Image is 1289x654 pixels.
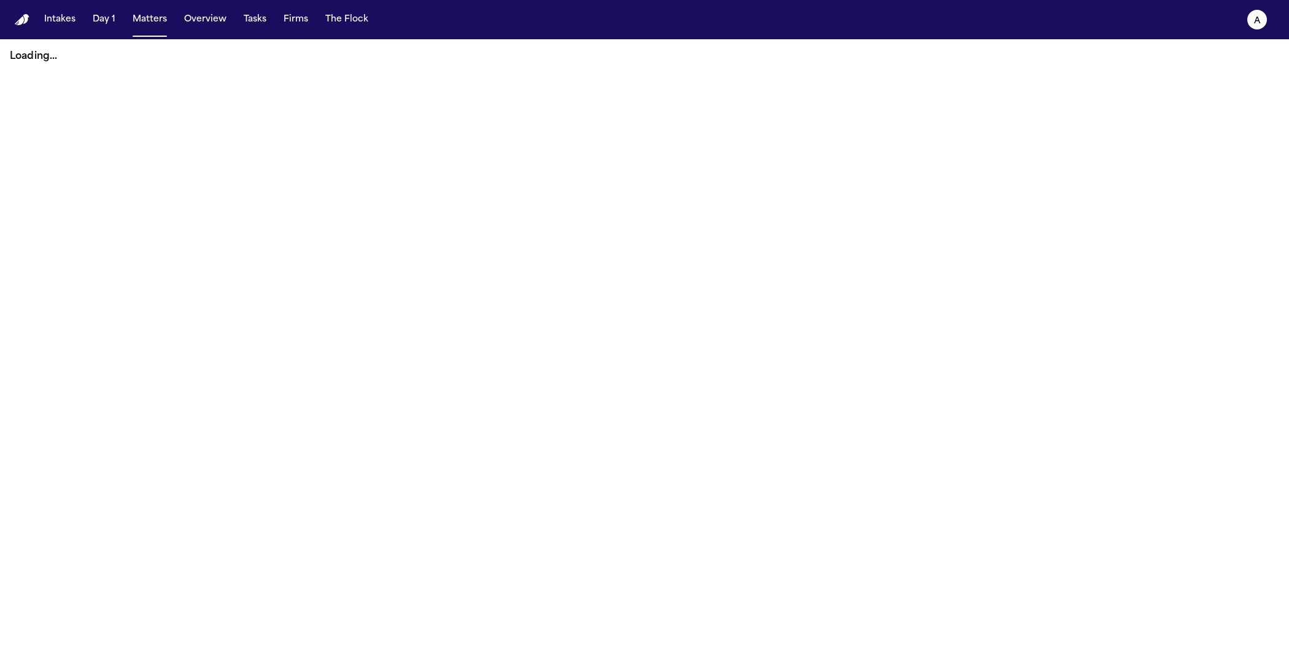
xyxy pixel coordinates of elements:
button: Day 1 [88,9,120,31]
button: The Flock [320,9,373,31]
button: Intakes [39,9,80,31]
button: Overview [179,9,231,31]
p: Loading... [10,49,1279,64]
button: Matters [128,9,172,31]
text: a [1254,17,1261,25]
button: Firms [279,9,313,31]
img: Finch Logo [15,14,29,26]
button: Tasks [239,9,271,31]
a: Home [15,14,29,26]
